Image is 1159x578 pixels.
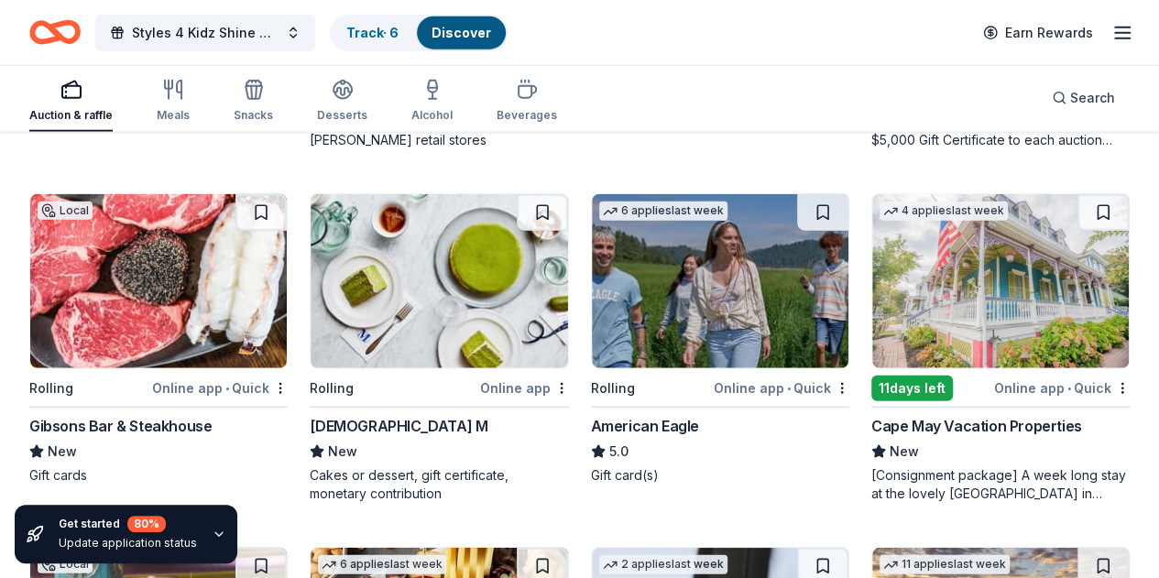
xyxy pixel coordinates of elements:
div: Gift cards [29,466,288,485]
div: Gibsons Bar & Steakhouse [29,415,212,437]
div: [Consignment package] A week long stay at the lovely [GEOGRAPHIC_DATA] in [GEOGRAPHIC_DATA], [GEO... [871,466,1130,503]
img: Image for Lady M [311,194,567,368]
img: Image for American Eagle [592,194,848,368]
div: Desserts [317,108,367,123]
div: Online app [480,376,569,399]
button: Meals [157,71,190,132]
a: Track· 6 [346,25,399,40]
button: Search [1037,80,1130,116]
span: New [48,441,77,463]
div: 11 days left [871,376,953,401]
button: Track· 6Discover [330,15,508,51]
div: 80 % [127,516,166,532]
a: Image for American Eagle6 applieslast weekRollingOnline app•QuickAmerican Eagle5.0Gift card(s) [591,193,849,485]
button: Snacks [234,71,273,132]
span: • [1067,381,1071,396]
span: Search [1070,87,1115,109]
div: 6 applies last week [599,202,727,221]
div: Beverages [497,108,557,123]
a: Home [29,11,81,54]
span: • [225,381,229,396]
button: Auction & raffle [29,71,113,132]
span: New [328,441,357,463]
span: Styles 4 Kidz Shine Nationwide Fall Gala [132,22,279,44]
div: [DEMOGRAPHIC_DATA] M [310,415,487,437]
span: 5.0 [609,441,629,463]
div: Alcohol [411,108,453,123]
img: Image for Gibsons Bar & Steakhouse [30,194,287,368]
button: Desserts [317,71,367,132]
div: Local [38,202,93,220]
div: Update application status [59,536,197,551]
div: 11 applies last week [880,555,1010,574]
div: Rolling [29,377,73,399]
a: Earn Rewards [972,16,1104,49]
a: Image for Gibsons Bar & SteakhouseLocalRollingOnline app•QuickGibsons Bar & SteakhouseNewGift cards [29,193,288,485]
div: American Eagle [591,415,699,437]
a: Image for Cape May Vacation Properties4 applieslast week11days leftOnline app•QuickCape May Vacat... [871,193,1130,503]
div: Online app Quick [152,376,288,399]
button: Styles 4 Kidz Shine Nationwide Fall Gala [95,15,315,51]
div: Rolling [591,377,635,399]
span: New [890,441,919,463]
div: 2 applies last week [599,555,727,574]
button: Alcohol [411,71,453,132]
span: • [787,381,791,396]
div: Auction & raffle [29,108,113,123]
div: 6 applies last week [318,555,446,574]
div: Gift card(s) [591,466,849,485]
div: Meals [157,108,190,123]
div: Cape May Vacation Properties [871,415,1082,437]
div: Online app Quick [994,376,1130,399]
a: Image for Lady MRollingOnline app[DEMOGRAPHIC_DATA] MNewCakes or dessert, gift certificate, monet... [310,193,568,503]
div: Rolling [310,377,354,399]
button: Beverages [497,71,557,132]
a: Discover [432,25,491,40]
div: Online app Quick [714,376,849,399]
div: 4 applies last week [880,202,1008,221]
div: Get started [59,516,197,532]
div: Cakes or dessert, gift certificate, monetary contribution [310,466,568,503]
img: Image for Cape May Vacation Properties [872,194,1129,368]
div: Snacks [234,108,273,123]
